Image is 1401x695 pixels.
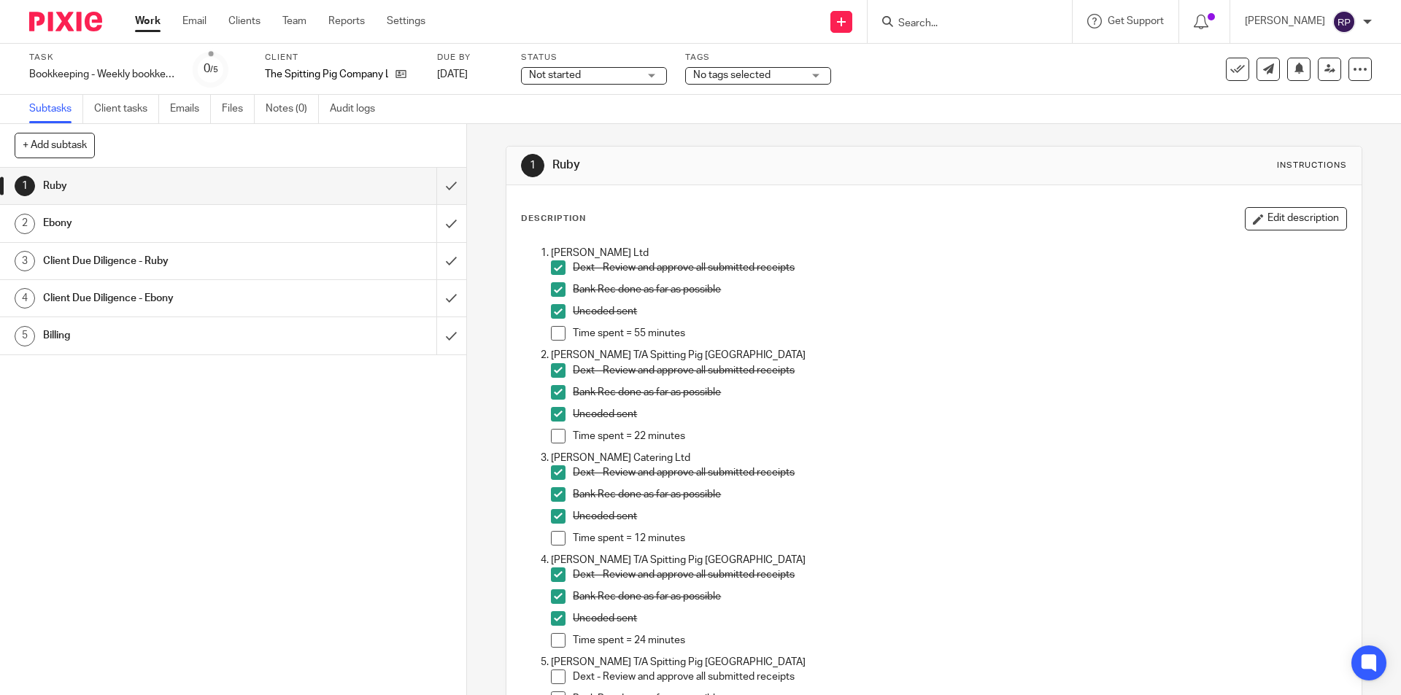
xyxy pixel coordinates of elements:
[693,70,771,80] span: No tags selected
[573,589,1346,604] p: Bank Rec done as far as possible
[282,14,306,28] a: Team
[573,304,1346,319] p: Uncoded sent
[573,611,1346,626] p: Uncoded sent
[529,70,581,80] span: Not started
[29,12,102,31] img: Pixie
[15,326,35,346] div: 5
[170,95,211,123] a: Emails
[43,250,296,272] h1: Client Due Diligence - Ruby
[552,158,965,173] h1: Ruby
[573,260,1346,275] p: Dext - Review and approve all submitted receipts
[551,246,1346,260] p: [PERSON_NAME] Ltd
[573,385,1346,400] p: Bank Rec done as far as possible
[1332,10,1356,34] img: svg%3E
[521,52,667,63] label: Status
[265,67,388,82] p: The Spitting Pig Company Ltd
[387,14,425,28] a: Settings
[573,487,1346,502] p: Bank Rec done as far as possible
[1277,160,1347,171] div: Instructions
[551,553,1346,567] p: [PERSON_NAME] T/A Spitting Pig [GEOGRAPHIC_DATA]
[43,175,296,197] h1: Ruby
[330,95,386,123] a: Audit logs
[182,14,207,28] a: Email
[573,407,1346,422] p: Uncoded sent
[1245,14,1325,28] p: [PERSON_NAME]
[573,429,1346,443] p: Time spent = 22 minutes
[1245,207,1347,230] button: Edit description
[29,67,175,82] div: Bookkeeping - Weekly bookkeeping SP group
[15,288,35,308] div: 4
[897,18,1028,31] input: Search
[573,282,1346,297] p: Bank Rec done as far as possible
[222,95,255,123] a: Files
[266,95,319,123] a: Notes (0)
[204,61,218,77] div: 0
[551,451,1346,465] p: [PERSON_NAME] Catering Ltd
[328,14,365,28] a: Reports
[573,669,1346,684] p: Dext - Review and approve all submitted receipts
[573,326,1346,341] p: Time spent = 55 minutes
[573,531,1346,545] p: Time spent = 12 minutes
[685,52,831,63] label: Tags
[551,348,1346,362] p: [PERSON_NAME] T/A Spitting Pig [GEOGRAPHIC_DATA]
[437,69,468,79] span: [DATE]
[573,465,1346,480] p: Dext - Review and approve all submitted receipts
[573,509,1346,524] p: Uncoded sent
[29,95,83,123] a: Subtasks
[437,52,503,63] label: Due by
[1108,16,1164,26] span: Get Support
[573,363,1346,378] p: Dext - Review and approve all submitted receipts
[265,52,419,63] label: Client
[521,213,586,225] p: Description
[135,14,161,28] a: Work
[521,154,544,177] div: 1
[573,567,1346,582] p: Dext - Review and approve all submitted receipts
[573,633,1346,648] p: Time spent = 24 minutes
[15,251,35,271] div: 3
[29,52,175,63] label: Task
[228,14,260,28] a: Clients
[15,176,35,196] div: 1
[43,212,296,234] h1: Ebony
[94,95,159,123] a: Client tasks
[15,214,35,234] div: 2
[15,133,95,158] button: + Add subtask
[43,325,296,346] h1: Billing
[43,287,296,309] h1: Client Due Diligence - Ebony
[210,66,218,74] small: /5
[551,655,1346,669] p: [PERSON_NAME] T/A Spitting Pig [GEOGRAPHIC_DATA]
